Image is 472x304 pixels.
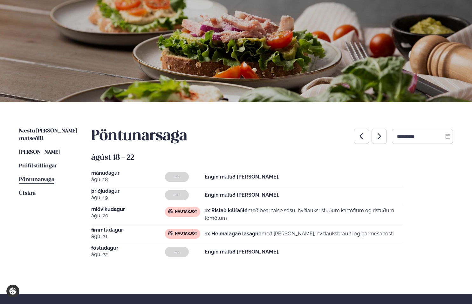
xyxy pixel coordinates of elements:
[174,249,179,254] span: ---
[205,207,248,213] strong: 1x Ristað kálfafilé
[174,193,179,198] span: ---
[91,233,165,240] span: ágú. 21
[205,231,262,237] strong: 1x Heimalagað lasagne
[19,176,54,184] a: Pöntunarsaga
[19,149,60,156] a: [PERSON_NAME]
[91,207,165,212] span: miðvikudagur
[168,209,173,214] img: beef.svg
[91,212,165,220] span: ágú. 20
[19,162,57,170] a: Prófílstillingar
[91,246,165,251] span: föstudagur
[205,174,279,180] strong: Engin máltíð [PERSON_NAME].
[91,153,453,163] h5: ágúst 18 - 22
[205,207,403,222] p: með bearnaise sósu, hvítlauksristuðum kartöflum og ristuðum tómötum
[19,163,57,169] span: Prófílstillingar
[91,189,165,194] span: þriðjudagur
[91,251,165,258] span: ágú. 22
[175,209,197,214] span: Nautakjöt
[6,285,19,298] a: Cookie settings
[91,176,165,183] span: ágú. 18
[205,249,279,255] strong: Engin máltíð [PERSON_NAME].
[175,231,197,236] span: Nautakjöt
[174,174,179,179] span: ---
[91,127,187,145] h2: Pöntunarsaga
[19,150,60,155] span: [PERSON_NAME]
[19,127,79,143] a: Næstu [PERSON_NAME] matseðill
[19,128,77,141] span: Næstu [PERSON_NAME] matseðill
[168,231,173,236] img: beef.svg
[19,191,36,196] span: Útskrá
[91,194,165,201] span: ágú. 19
[19,190,36,197] a: Útskrá
[205,192,279,198] strong: Engin máltíð [PERSON_NAME].
[19,177,54,182] span: Pöntunarsaga
[91,171,165,176] span: mánudagur
[205,230,393,238] p: með [PERSON_NAME], hvítlauksbrauði og parmesanosti
[91,227,165,233] span: fimmtudagur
